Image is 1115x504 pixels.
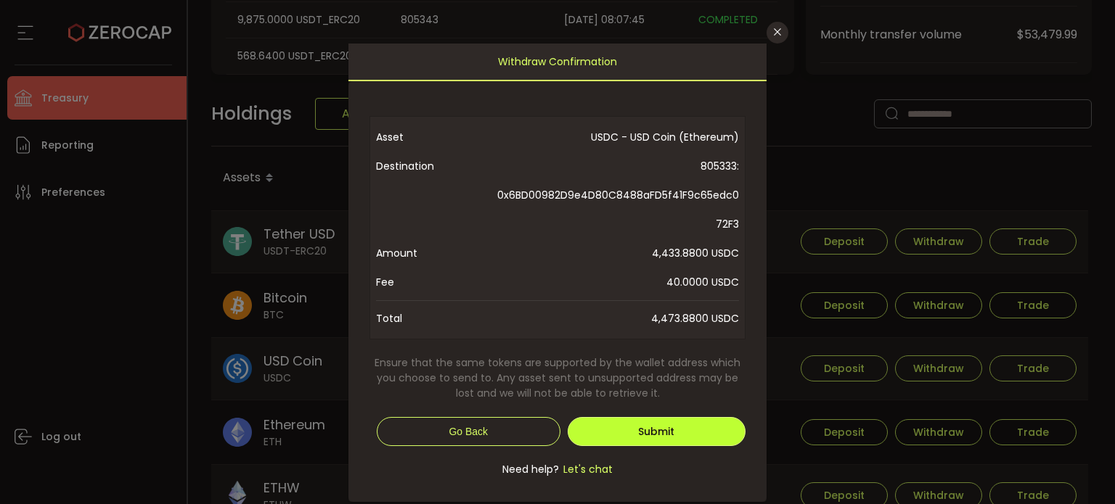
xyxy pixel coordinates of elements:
[348,44,767,502] div: dialog
[1042,434,1115,504] iframe: Chat Widget
[492,152,739,239] span: 805333: 0x6BD00982D9e4D80C8488aFD5f41F9c65edc072F3
[492,268,739,297] span: 40.0000 USDC
[502,462,559,477] span: Need help?
[767,22,788,44] button: Close
[376,152,492,239] span: Destination
[492,304,739,333] span: 4,473.8800 USDC
[638,424,674,439] span: Submit
[492,123,739,152] span: USDC - USD Coin (Ethereum)
[492,239,739,268] span: 4,433.8800 USDC
[376,268,492,297] span: Fee
[376,123,492,152] span: Asset
[568,417,746,446] button: Submit
[377,417,560,446] button: Go Back
[376,239,492,268] span: Amount
[369,355,746,401] span: Ensure that the same tokens are supported by the wallet address which you choose to send to. Any ...
[498,44,617,80] span: Withdraw Confirmation
[376,304,492,333] span: Total
[449,426,488,437] span: Go Back
[559,462,613,477] span: Let's chat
